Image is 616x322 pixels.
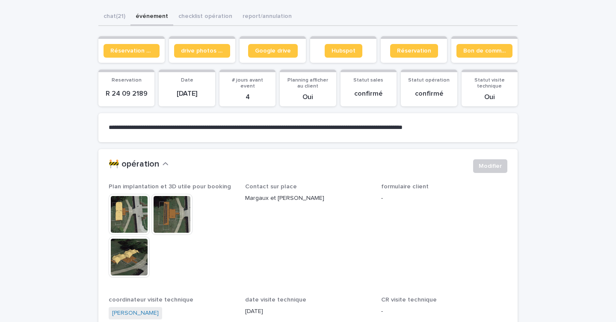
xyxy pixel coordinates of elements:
[381,194,507,203] p: -
[109,159,159,170] h2: 🚧 opération
[397,48,431,54] span: Réservation
[474,78,505,89] span: Statut visite technique
[479,162,502,170] span: Modifier
[174,44,230,58] a: drive photos coordinateur
[467,93,512,101] p: Oui
[109,297,193,303] span: coordinateur visite technique
[112,309,159,318] a: [PERSON_NAME]
[109,184,231,190] span: Plan implantation et 3D utile pour booking
[98,8,130,26] button: chat (21)
[390,44,438,58] a: Réservation
[104,90,149,98] p: R 24 09 2189
[164,90,210,98] p: [DATE]
[248,44,298,58] a: Google drive
[245,184,297,190] span: Contact sur place
[255,48,291,54] span: Google drive
[232,78,263,89] span: # jours avant event
[245,307,371,316] p: [DATE]
[173,8,237,26] button: checklist opération
[110,48,153,54] span: Réservation client
[381,297,437,303] span: CR visite technique
[332,48,355,54] span: Hubspot
[181,48,223,54] span: drive photos coordinateur
[353,78,383,83] span: Statut sales
[245,194,371,203] p: Margaux et [PERSON_NAME]
[406,90,452,98] p: confirmé
[381,307,507,316] p: -
[463,48,506,54] span: Bon de commande
[112,78,142,83] span: Reservation
[325,44,362,58] a: Hubspot
[181,78,193,83] span: Date
[285,93,331,101] p: Oui
[473,159,507,173] button: Modifier
[130,8,173,26] button: événement
[408,78,450,83] span: Statut opération
[245,297,306,303] span: date visite technique
[381,184,429,190] span: formulaire client
[104,44,160,58] a: Réservation client
[109,159,169,170] button: 🚧 opération
[287,78,328,89] span: Planning afficher au client
[225,93,270,101] p: 4
[237,8,297,26] button: report/annulation
[456,44,512,58] a: Bon de commande
[346,90,391,98] p: confirmé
